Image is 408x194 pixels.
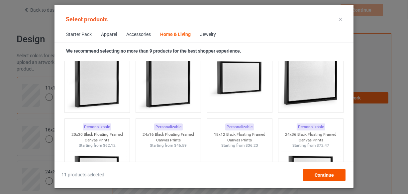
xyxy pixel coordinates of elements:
[136,143,201,148] div: Starting from
[154,123,183,130] div: Personalizable
[160,31,191,38] div: Home & Living
[174,143,187,148] span: $46.59
[246,143,258,148] span: $36.23
[83,123,111,130] div: Personalizable
[315,172,334,178] span: Continue
[210,40,269,115] img: regular.jpg
[65,132,130,143] div: 20x30 Black Floating Framed Canvas Prints
[207,132,272,143] div: 18x12 Black Floating Framed Canvas Prints
[225,123,254,130] div: Personalizable
[103,143,116,148] span: $62.12
[136,132,201,143] div: 24x16 Black Floating Framed Canvas Prints
[200,31,216,38] div: Jewelry
[278,132,343,143] div: 24x36 Black Floating Framed Canvas Prints
[317,143,329,148] span: $72.47
[66,16,108,23] span: Select products
[207,143,272,148] div: Starting from
[101,31,117,38] div: Apparel
[66,48,241,54] strong: We recommend selecting no more than 9 products for the best shopper experience.
[281,40,341,115] img: regular.jpg
[303,169,346,181] div: Continue
[65,143,130,148] div: Starting from
[126,31,151,38] div: Accessories
[278,143,343,148] div: Starting from
[139,40,198,115] img: regular.jpg
[67,40,127,115] img: regular.jpg
[61,172,104,178] span: 11 products selected
[297,123,325,130] div: Personalizable
[61,27,96,43] span: Starter Pack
